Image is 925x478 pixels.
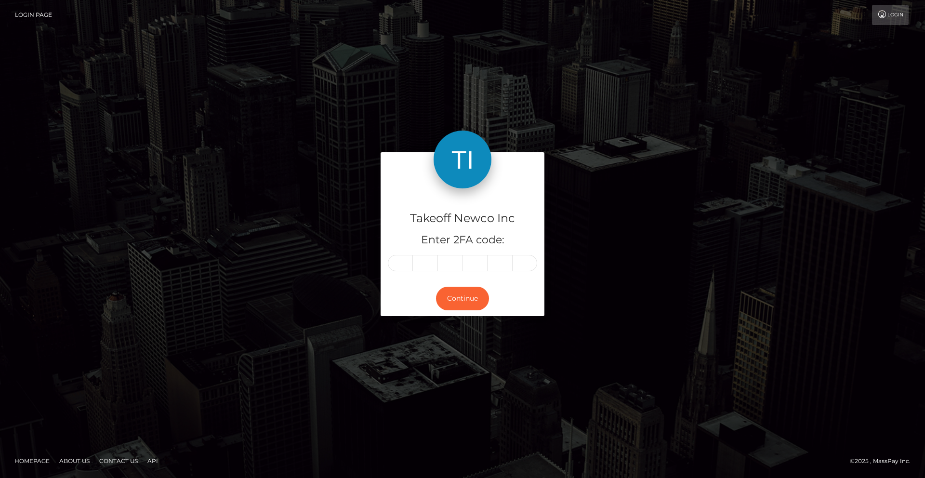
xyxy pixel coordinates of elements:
a: Contact Us [95,453,142,468]
a: Homepage [11,453,53,468]
div: © 2025 , MassPay Inc. [850,456,918,466]
h4: Takeoff Newco Inc [388,210,537,227]
h5: Enter 2FA code: [388,233,537,248]
button: Continue [436,287,489,310]
a: API [144,453,162,468]
a: Login Page [15,5,52,25]
a: About Us [55,453,93,468]
a: Login [872,5,909,25]
img: Takeoff Newco Inc [434,131,491,188]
